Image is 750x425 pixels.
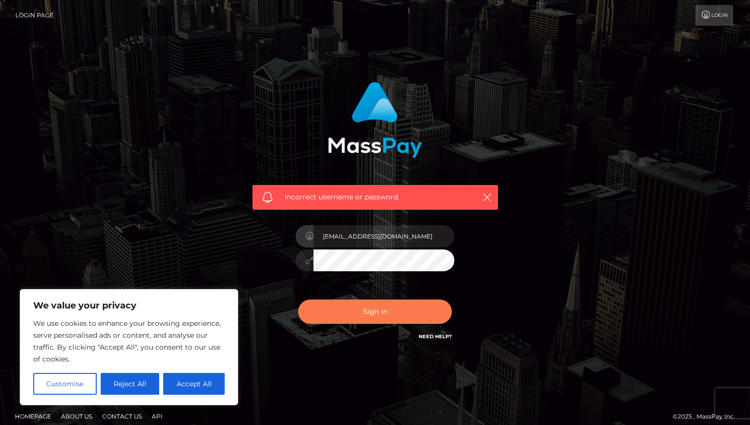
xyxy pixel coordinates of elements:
p: We value your privacy [33,300,225,311]
a: Login [695,5,733,26]
a: Need Help? [419,333,452,340]
span: Incorrect username or password. [285,192,466,202]
div: We value your privacy [20,289,238,405]
a: Homepage [11,409,55,424]
button: Accept All [163,373,225,395]
button: Customise [33,373,97,395]
button: Reject All [101,373,160,395]
a: Login Page [15,5,54,26]
input: Username... [313,225,454,247]
a: About Us [57,409,96,424]
a: API [148,409,167,424]
p: We use cookies to enhance your browsing experience, serve personalised ads or content, and analys... [33,317,225,365]
img: MassPay Login [328,82,422,158]
button: Sign in [298,300,452,324]
div: © 2025 , MassPay Inc. [673,411,743,422]
a: Contact Us [98,409,146,424]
